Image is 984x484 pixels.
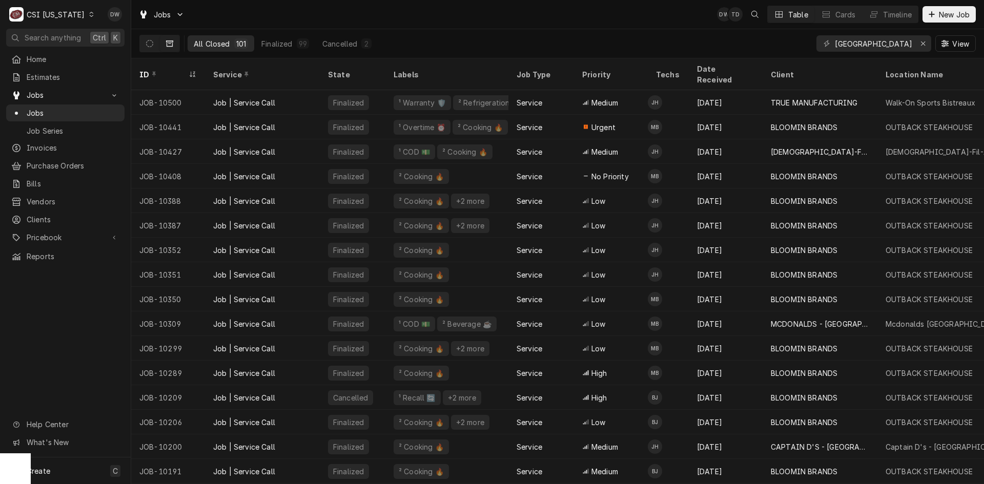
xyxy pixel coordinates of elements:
[648,415,662,429] div: Bryant Jolley's Avatar
[332,171,365,182] div: Finalized
[398,171,445,182] div: ² Cooking 🔥
[332,319,365,329] div: Finalized
[6,229,125,246] a: Go to Pricebook
[517,69,566,80] div: Job Type
[213,269,275,280] div: Job | Service Call
[25,32,81,43] span: Search anything
[648,366,662,380] div: MB
[457,97,522,108] div: ² Refrigeration ❄️
[398,294,445,305] div: ² Cooking 🔥
[689,115,763,139] div: [DATE]
[648,439,662,454] div: JH
[648,218,662,233] div: JH
[108,7,122,22] div: DW
[27,160,119,171] span: Purchase Orders
[27,232,104,243] span: Pricebook
[648,415,662,429] div: BJ
[689,164,763,188] div: [DATE]
[131,188,205,213] div: JOB-10388
[27,142,119,153] span: Invoices
[27,54,119,65] span: Home
[213,122,275,133] div: Job | Service Call
[398,392,437,403] div: ¹ Recall 🔄
[648,144,662,159] div: Jeff Hartley's Avatar
[455,196,485,206] div: +2 more
[332,368,365,378] div: Finalized
[517,319,542,329] div: Service
[131,311,205,336] div: JOB-10309
[131,385,205,410] div: JOB-10209
[236,38,246,49] div: 101
[582,69,638,80] div: Priority
[886,196,973,206] div: OUTBACK STEAKHOUSE
[697,64,752,85] div: Date Received
[131,164,205,188] div: JOB-10408
[6,193,125,210] a: Vendors
[771,220,837,231] div: BLOOMIN BRANDS
[6,104,125,121] a: Jobs
[455,220,485,231] div: +2 more
[886,220,973,231] div: OUTBACK STEAKHOUSE
[27,196,119,207] span: Vendors
[332,220,365,231] div: Finalized
[398,466,445,477] div: ² Cooking 🔥
[398,196,445,206] div: ² Cooking 🔥
[332,343,365,354] div: Finalized
[648,120,662,134] div: MB
[322,38,357,49] div: Cancelled
[591,269,605,280] span: Low
[27,178,119,189] span: Bills
[9,7,24,22] div: CSI Kentucky's Avatar
[648,317,662,331] div: Matt Brewington's Avatar
[517,392,542,403] div: Service
[213,245,275,256] div: Job | Service Call
[950,38,971,49] span: View
[591,220,605,231] span: Low
[398,245,445,256] div: ² Cooking 🔥
[27,419,118,430] span: Help Center
[591,441,618,452] span: Medium
[131,434,205,459] div: JOB-10200
[213,319,275,329] div: Job | Service Call
[299,38,307,49] div: 99
[131,459,205,483] div: JOB-10191
[648,292,662,306] div: Matt Brewington's Avatar
[455,343,485,354] div: +2 more
[771,294,837,305] div: BLOOMIN BRANDS
[915,35,931,52] button: Erase input
[689,139,763,164] div: [DATE]
[835,35,912,52] input: Keyword search
[213,441,275,452] div: Job | Service Call
[394,69,500,80] div: Labels
[213,294,275,305] div: Job | Service Call
[935,35,976,52] button: View
[6,434,125,451] a: Go to What's New
[648,169,662,183] div: MB
[332,196,365,206] div: Finalized
[886,466,973,477] div: OUTBACK STEAKHOUSE
[131,213,205,238] div: JOB-10387
[728,7,743,22] div: TD
[689,213,763,238] div: [DATE]
[9,7,24,22] div: C
[113,466,118,476] span: C
[648,243,662,257] div: JH
[788,9,808,20] div: Table
[517,220,542,231] div: Service
[6,175,125,192] a: Bills
[886,368,973,378] div: OUTBACK STEAKHOUSE
[648,267,662,282] div: Jeff Hartley's Avatar
[398,343,445,354] div: ² Cooking 🔥
[648,194,662,208] div: Jeff Hartley's Avatar
[648,120,662,134] div: Matt Brewington's Avatar
[591,319,605,329] span: Low
[648,464,662,478] div: BJ
[717,7,731,22] div: Dyane Weber's Avatar
[398,122,446,133] div: ¹ Overtime ⏰
[398,97,447,108] div: ¹ Warranty 🛡️
[835,9,856,20] div: Cards
[6,248,125,265] a: Reports
[591,368,607,378] span: High
[6,29,125,47] button: Search anythingCtrlK
[6,69,125,86] a: Estimates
